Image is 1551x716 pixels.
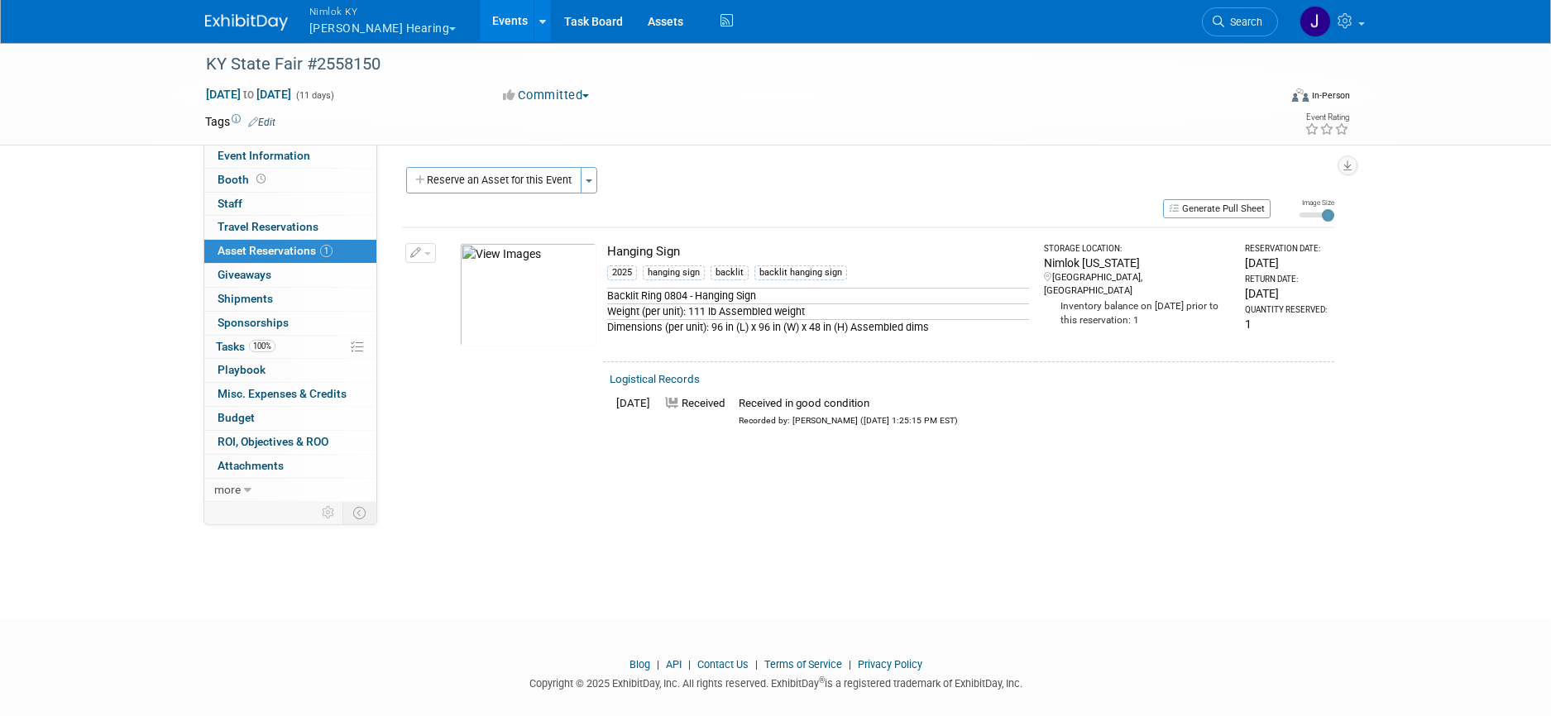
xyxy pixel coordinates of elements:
[1044,255,1230,271] div: Nimlok [US_STATE]
[218,197,242,210] span: Staff
[666,658,682,671] a: API
[204,359,376,382] a: Playbook
[711,265,749,280] div: backlit
[1300,198,1334,208] div: Image Size
[249,340,275,352] span: 100%
[858,658,922,671] a: Privacy Policy
[218,459,284,472] span: Attachments
[1245,243,1327,255] div: Reservation Date:
[754,265,847,280] div: backlit hanging sign
[200,50,1253,79] div: KY State Fair #2558150
[1224,16,1262,28] span: Search
[218,268,271,281] span: Giveaways
[218,411,255,424] span: Budget
[1044,271,1230,298] div: [GEOGRAPHIC_DATA], [GEOGRAPHIC_DATA]
[204,240,376,263] a: Asset Reservations1
[1245,316,1327,332] div: 1
[218,387,347,400] span: Misc. Expenses & Credits
[1202,7,1278,36] a: Search
[204,479,376,502] a: more
[739,412,958,427] div: Recorded by: [PERSON_NAME] ([DATE] 1:25:15 PM EST)
[1245,274,1327,285] div: Return Date:
[845,658,855,671] span: |
[1044,243,1230,255] div: Storage Location:
[205,113,275,130] td: Tags
[204,145,376,168] a: Event Information
[607,288,1030,303] div: Backlit Ring 0804 - Hanging Sign
[204,383,376,406] a: Misc. Expenses & Credits
[406,167,582,193] button: Reserve an Asset for this Event
[218,244,333,257] span: Asset Reservations
[204,336,376,359] a: Tasks100%
[204,312,376,335] a: Sponsorships
[653,658,663,671] span: |
[1245,285,1327,302] div: [DATE]
[314,502,343,523] td: Personalize Event Tab Strip
[607,243,1030,260] div: Hanging Sign
[1245,255,1327,271] div: [DATE]
[739,396,958,412] div: Received in good condition
[204,455,376,478] a: Attachments
[751,658,762,671] span: |
[205,14,288,31] img: ExhibitDay
[1163,199,1271,218] button: Generate Pull Sheet
[1300,6,1331,37] img: Jamie Dunn
[214,483,241,496] span: more
[204,169,376,192] a: Booth
[294,90,334,101] span: (11 days)
[697,658,749,671] a: Contact Us
[1292,88,1309,102] img: Format-Inperson.png
[497,87,596,104] button: Committed
[607,319,1030,335] div: Dimensions (per unit): 96 in (L) x 96 in (W) x 48 in (H) Assembled dims
[218,292,273,305] span: Shipments
[218,149,310,162] span: Event Information
[241,88,256,101] span: to
[204,193,376,216] a: Staff
[253,173,269,185] span: Booth not reserved yet
[216,340,275,353] span: Tasks
[1304,113,1349,122] div: Event Rating
[320,245,333,257] span: 1
[1245,304,1327,316] div: Quantity Reserved:
[204,431,376,454] a: ROI, Objectives & ROO
[218,220,318,233] span: Travel Reservations
[218,363,266,376] span: Playbook
[204,407,376,430] a: Budget
[204,216,376,239] a: Travel Reservations
[342,502,376,523] td: Toggle Event Tabs
[204,288,376,311] a: Shipments
[819,675,825,685] sup: ®
[204,264,376,287] a: Giveaways
[248,117,275,128] a: Edit
[607,303,1030,319] div: Weight (per unit): 111 lb Assembled weight
[1044,298,1230,327] div: Inventory balance on [DATE] prior to this reservation: 1
[460,243,596,346] img: View Images
[218,316,289,329] span: Sponsorships
[218,173,269,186] span: Booth
[764,658,842,671] a: Terms of Service
[1180,86,1351,111] div: Event Format
[610,373,700,385] a: Logistical Records
[205,87,292,102] span: [DATE] [DATE]
[610,393,657,431] td: [DATE]
[684,658,695,671] span: |
[218,435,328,448] span: ROI, Objectives & ROO
[657,393,732,431] td: Received
[1311,89,1350,102] div: In-Person
[309,2,457,20] span: Nimlok KY
[643,265,705,280] div: hanging sign
[629,658,650,671] a: Blog
[607,265,637,280] div: 2025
